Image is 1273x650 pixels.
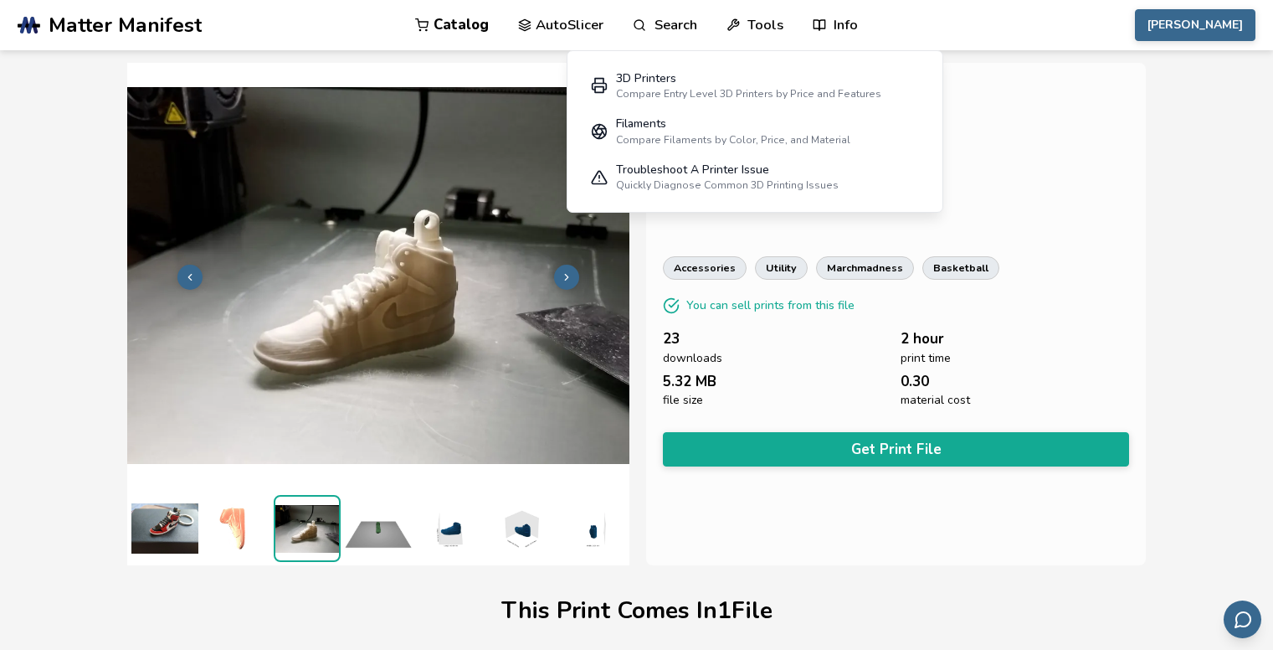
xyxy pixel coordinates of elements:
[663,352,722,365] span: downloads
[558,495,625,562] img: 1_3D_Dimensions
[755,256,808,280] a: utility
[616,88,881,100] div: Compare Entry Level 3D Printers by Price and Features
[616,163,839,177] div: Troubleshoot A Printer Issue
[1224,601,1261,638] button: Send feedback via email
[686,297,855,314] p: You can sell prints from this file
[616,72,881,85] div: 3D Printers
[663,331,680,347] span: 23
[501,598,773,624] h1: This Print Comes In 1 File
[579,63,931,109] a: 3D PrintersCompare Entry Level 3D Printers by Price and Features
[616,179,839,191] div: Quickly Diagnose Common 3D Printing Issues
[579,109,931,155] a: FilamentsCompare Filaments by Color, Price, and Material
[816,256,914,280] a: marchmadness
[901,374,929,389] span: 0.30
[922,256,999,280] a: basketball
[663,374,716,389] span: 5.32 MB
[901,352,951,365] span: print time
[1135,9,1255,41] button: [PERSON_NAME]
[49,13,202,37] span: Matter Manifest
[901,394,970,407] span: material cost
[901,331,944,347] span: 2 hour
[616,117,850,131] div: Filaments
[416,495,483,562] img: 1_3D_Dimensions
[579,154,931,200] a: Troubleshoot A Printer IssueQuickly Diagnose Common 3D Printing Issues
[663,256,747,280] a: accessories
[487,495,554,562] img: 1_3D_Dimensions
[345,495,412,562] img: 1_Print_Preview
[616,134,850,146] div: Compare Filaments by Color, Price, and Material
[203,495,269,562] img: AJ_1_2022_3D_Preview
[663,394,703,407] span: file size
[663,432,1129,467] button: Get Print File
